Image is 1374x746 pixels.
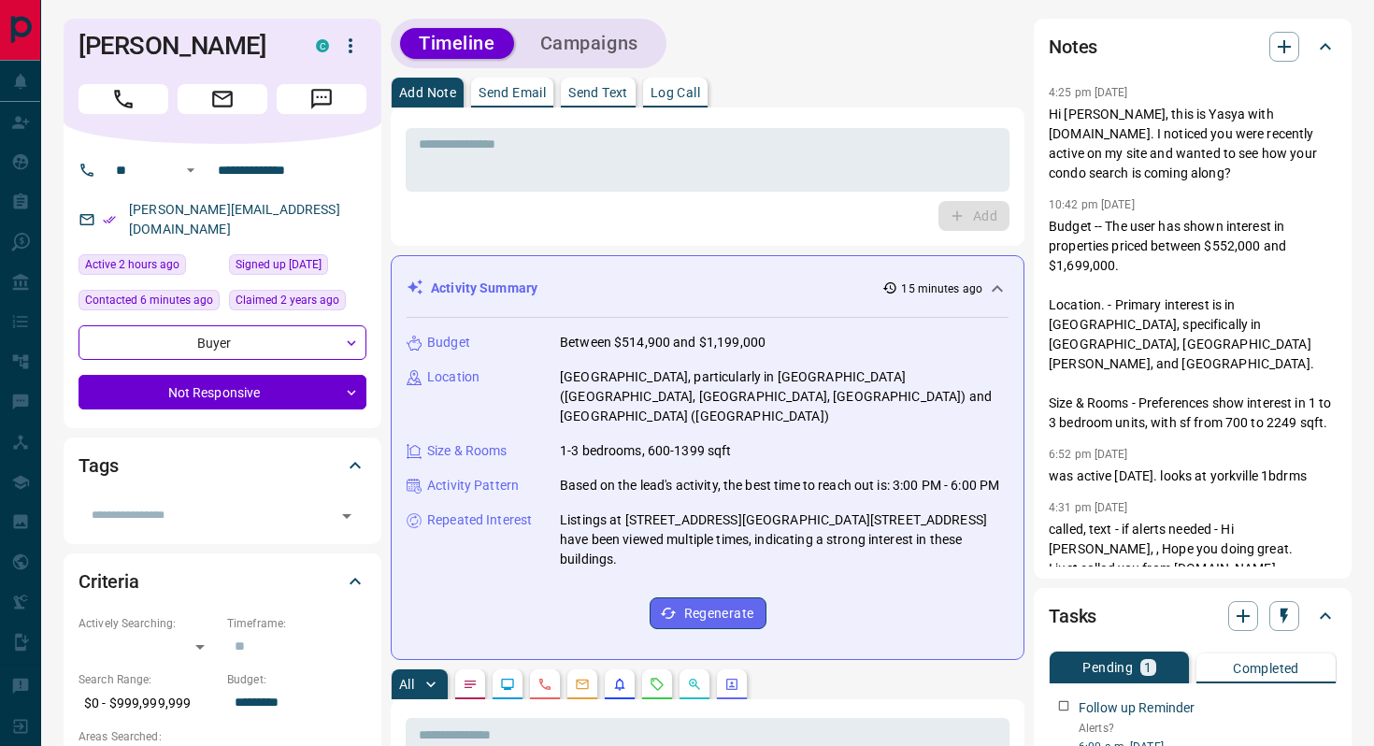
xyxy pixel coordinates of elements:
div: Not Responsive [79,375,366,409]
button: Regenerate [650,597,766,629]
p: Budget [427,333,470,352]
p: Alerts? [1079,720,1337,737]
svg: Lead Browsing Activity [500,677,515,692]
div: Criteria [79,559,366,604]
svg: Email Verified [103,213,116,226]
p: Location [427,367,479,387]
p: was active [DATE]. looks at yorkville 1bdrms [1049,466,1337,486]
div: Wed Aug 13 2025 [79,290,220,316]
span: Message [277,84,366,114]
button: Campaigns [522,28,657,59]
p: 10:42 pm [DATE] [1049,198,1135,211]
div: Notes [1049,24,1337,69]
p: Activity Summary [431,279,537,298]
h2: Notes [1049,32,1097,62]
div: Buyer [79,325,366,360]
p: 1 [1144,661,1152,674]
p: Log Call [651,86,700,99]
p: Send Email [479,86,546,99]
p: Size & Rooms [427,441,508,461]
p: $0 - $999,999,999 [79,688,218,719]
div: Thu Jun 15 2017 [229,254,366,280]
p: Pending [1082,661,1133,674]
svg: Notes [463,677,478,692]
svg: Listing Alerts [612,677,627,692]
svg: Opportunities [687,677,702,692]
div: condos.ca [316,39,329,52]
p: Send Text [568,86,628,99]
span: Call [79,84,168,114]
p: Hi [PERSON_NAME], this is Yasya with [DOMAIN_NAME]. I noticed you were recently active on my site... [1049,105,1337,183]
p: Activity Pattern [427,476,519,495]
h1: [PERSON_NAME] [79,31,288,61]
p: Listings at [STREET_ADDRESS][GEOGRAPHIC_DATA][STREET_ADDRESS] have been viewed multiple times, in... [560,510,1009,569]
p: Search Range: [79,671,218,688]
button: Open [179,159,202,181]
h2: Tags [79,451,118,481]
p: Actively Searching: [79,615,218,632]
span: Contacted 6 minutes ago [85,291,213,309]
button: Timeline [400,28,514,59]
p: Add Note [399,86,456,99]
div: Tags [79,443,366,488]
span: Active 2 hours ago [85,255,179,274]
p: 15 minutes ago [901,280,982,297]
button: Open [334,503,360,529]
p: 1-3 bedrooms, 600-1399 sqft [560,441,732,461]
p: Follow up Reminder [1079,698,1195,718]
p: Areas Searched: [79,728,366,745]
h2: Criteria [79,567,139,596]
p: Between $514,900 and $1,199,000 [560,333,766,352]
p: [GEOGRAPHIC_DATA], particularly in [GEOGRAPHIC_DATA] ([GEOGRAPHIC_DATA], [GEOGRAPHIC_DATA], [GEOG... [560,367,1009,426]
p: Timeframe: [227,615,366,632]
svg: Emails [575,677,590,692]
div: Sat Jun 24 2023 [229,290,366,316]
p: Budget: [227,671,366,688]
span: Claimed 2 years ago [236,291,339,309]
p: called, text - if alerts needed - Hi [PERSON_NAME], , Hope you doing great. I just called you fro... [1049,520,1337,657]
svg: Requests [650,677,665,692]
span: Signed up [DATE] [236,255,322,274]
span: Email [178,84,267,114]
p: All [399,678,414,691]
div: Wed Aug 13 2025 [79,254,220,280]
p: 4:31 pm [DATE] [1049,501,1128,514]
p: Completed [1233,662,1299,675]
svg: Calls [537,677,552,692]
svg: Agent Actions [724,677,739,692]
h2: Tasks [1049,601,1096,631]
div: Activity Summary15 minutes ago [407,271,1009,306]
a: [PERSON_NAME][EMAIL_ADDRESS][DOMAIN_NAME] [129,202,340,237]
p: Based on the lead's activity, the best time to reach out is: 3:00 PM - 6:00 PM [560,476,999,495]
p: Repeated Interest [427,510,532,530]
p: Budget -- The user has shown interest in properties priced between $552,000 and $1,699,000. Locat... [1049,217,1337,433]
div: Tasks [1049,594,1337,638]
p: 6:52 pm [DATE] [1049,448,1128,461]
p: 4:25 pm [DATE] [1049,86,1128,99]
